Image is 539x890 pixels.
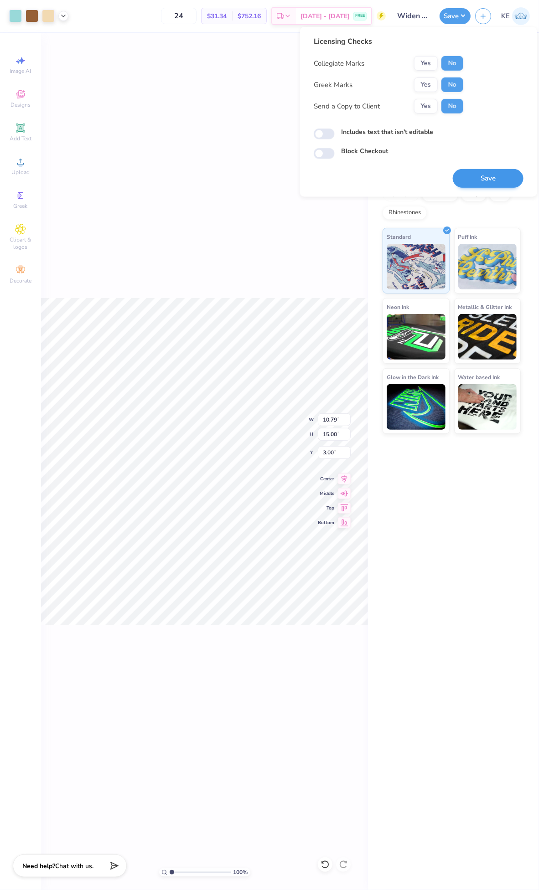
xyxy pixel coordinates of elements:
span: $752.16 [238,11,261,21]
div: Licensing Checks [314,36,463,47]
span: Standard [387,232,411,242]
span: Add Text [10,135,31,142]
input: – – [161,8,197,24]
button: No [441,99,463,113]
strong: Need help? [22,862,55,870]
span: Neon Ink [387,302,409,312]
div: Collegiate Marks [314,58,364,69]
button: No [441,56,463,71]
span: Image AI [10,67,31,75]
input: Untitled Design [390,7,435,25]
img: Kent Everic Delos Santos [512,7,530,25]
span: KE [501,11,510,21]
span: Clipart & logos [5,236,36,251]
span: Decorate [10,277,31,284]
span: Puff Ink [458,232,477,242]
a: KE [501,7,530,25]
div: Rhinestones [383,206,427,220]
span: FREE [355,13,365,19]
span: Greek [14,202,28,210]
label: Includes text that isn't editable [341,127,433,137]
img: Standard [387,244,446,289]
span: Center [318,476,334,482]
span: [DATE] - [DATE] [301,11,350,21]
img: Water based Ink [458,384,517,430]
div: Send a Copy to Client [314,101,380,112]
img: Puff Ink [458,244,517,289]
label: Block Checkout [341,146,388,156]
span: Top [318,505,334,511]
button: Yes [414,77,438,92]
span: Middle [318,490,334,497]
span: Metallic & Glitter Ink [458,302,512,312]
button: No [441,77,463,92]
span: Chat with us. [55,862,93,870]
button: Yes [414,99,438,113]
button: Save [440,8,471,24]
img: Glow in the Dark Ink [387,384,446,430]
span: Glow in the Dark Ink [387,372,439,382]
span: $31.34 [207,11,227,21]
img: Metallic & Glitter Ink [458,314,517,360]
div: Greek Marks [314,80,352,90]
span: Upload [11,169,30,176]
img: Neon Ink [387,314,446,360]
span: 100 % [233,868,248,876]
span: Designs [10,101,31,108]
span: Water based Ink [458,372,500,382]
button: Yes [414,56,438,71]
button: Save [453,169,523,188]
span: Bottom [318,520,334,526]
